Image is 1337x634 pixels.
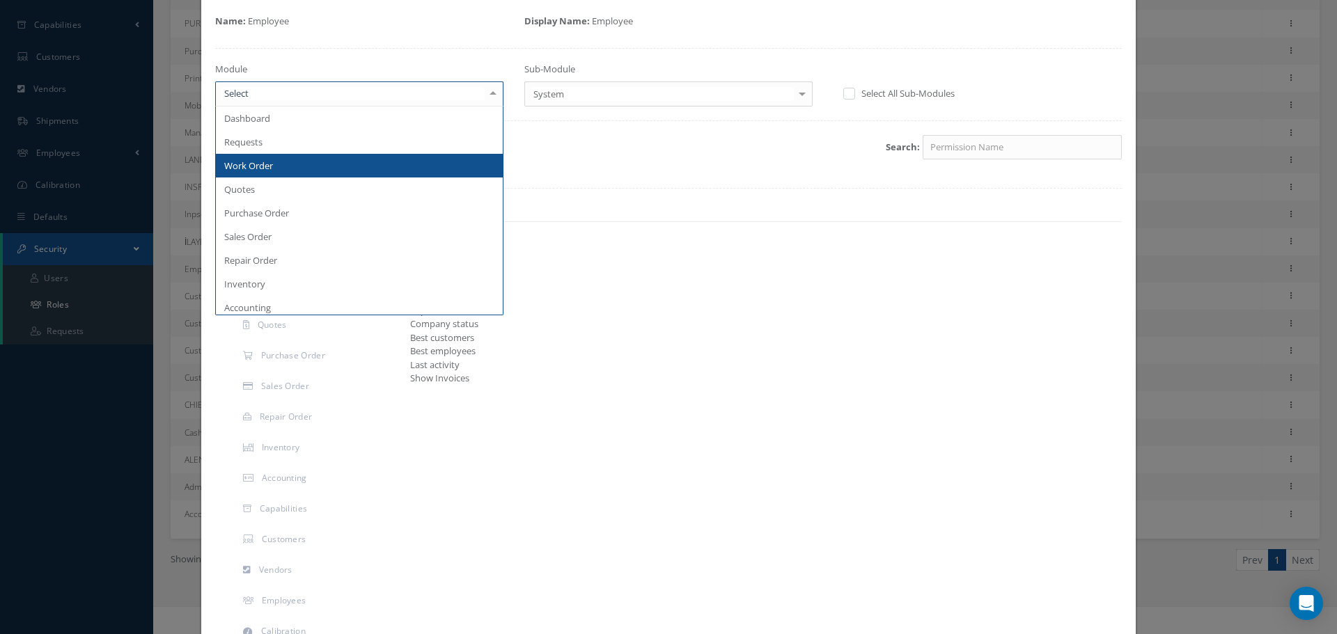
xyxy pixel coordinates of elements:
[923,135,1122,160] input: Permission Name
[226,496,386,525] a: Capabilities
[224,183,255,196] span: Quotes
[400,304,1108,318] div: Repair orders
[215,63,247,77] label: Module
[400,372,1108,386] div: Show Invoices
[259,564,292,576] span: Vendors
[524,15,590,27] strong: Display Name:
[886,141,920,153] strong: Search:
[224,278,265,290] span: Inventory
[221,87,485,100] input: Select
[224,112,270,125] span: Dashboard
[1290,587,1323,620] div: Open Intercom Messenger
[400,277,1108,291] div: Work Order Requests
[248,15,289,27] span: Employee
[261,349,325,361] span: Purchase Order
[226,434,386,463] a: Inventory
[226,312,386,341] a: Quotes
[262,594,306,606] span: Employees
[224,230,272,243] span: Sales Order
[224,254,277,267] span: Repair Order
[400,344,1108,358] div: Best employees
[226,465,386,494] a: Accounting
[226,526,386,555] a: Customers
[226,404,386,433] a: Repair Order
[400,331,1108,345] div: Best customers
[226,557,386,586] a: Vendors
[530,87,794,101] span: System
[524,63,575,77] label: Sub-Module
[226,587,386,617] a: Employees
[261,380,309,392] span: Sales Order
[858,87,955,100] label: Select All Sub-Modules
[592,15,633,27] span: Employee
[260,502,308,514] span: Capabilities
[400,358,1108,372] div: Last activity
[226,342,386,372] a: Purchase Order
[224,301,271,314] span: Accounting
[262,472,307,484] span: Accounting
[224,136,263,148] span: Requests
[224,159,273,172] span: Work Order
[400,250,1108,264] div: Work orders
[226,373,386,402] a: Sales Order
[224,207,289,219] span: Purchase Order
[400,263,1108,277] div: Purchase orders
[258,319,287,331] span: Quotes
[262,533,306,545] span: Customers
[400,317,1108,331] div: Company status
[400,290,1108,304] div: Sales orders
[260,411,313,422] span: Repair Order
[262,441,300,453] span: Inventory
[215,15,246,27] strong: Name:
